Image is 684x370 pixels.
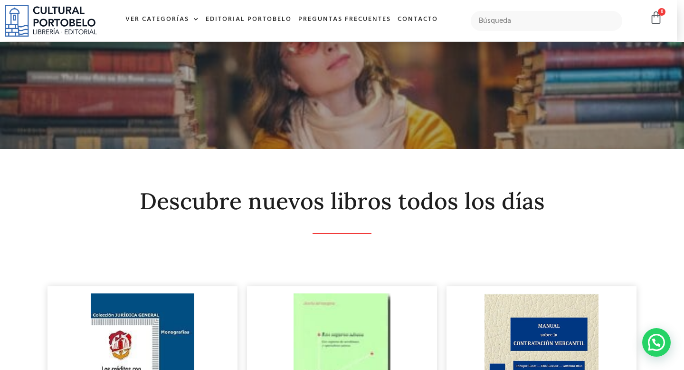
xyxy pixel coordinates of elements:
input: Búsqueda [471,11,622,31]
h2: Descubre nuevos libros todos los días [47,189,636,214]
a: Editorial Portobelo [202,10,295,30]
div: Contactar por WhatsApp [642,328,671,357]
span: 0 [658,8,665,16]
a: Preguntas frecuentes [295,10,394,30]
a: Contacto [394,10,441,30]
a: Ver Categorías [122,10,202,30]
a: 0 [649,11,663,25]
